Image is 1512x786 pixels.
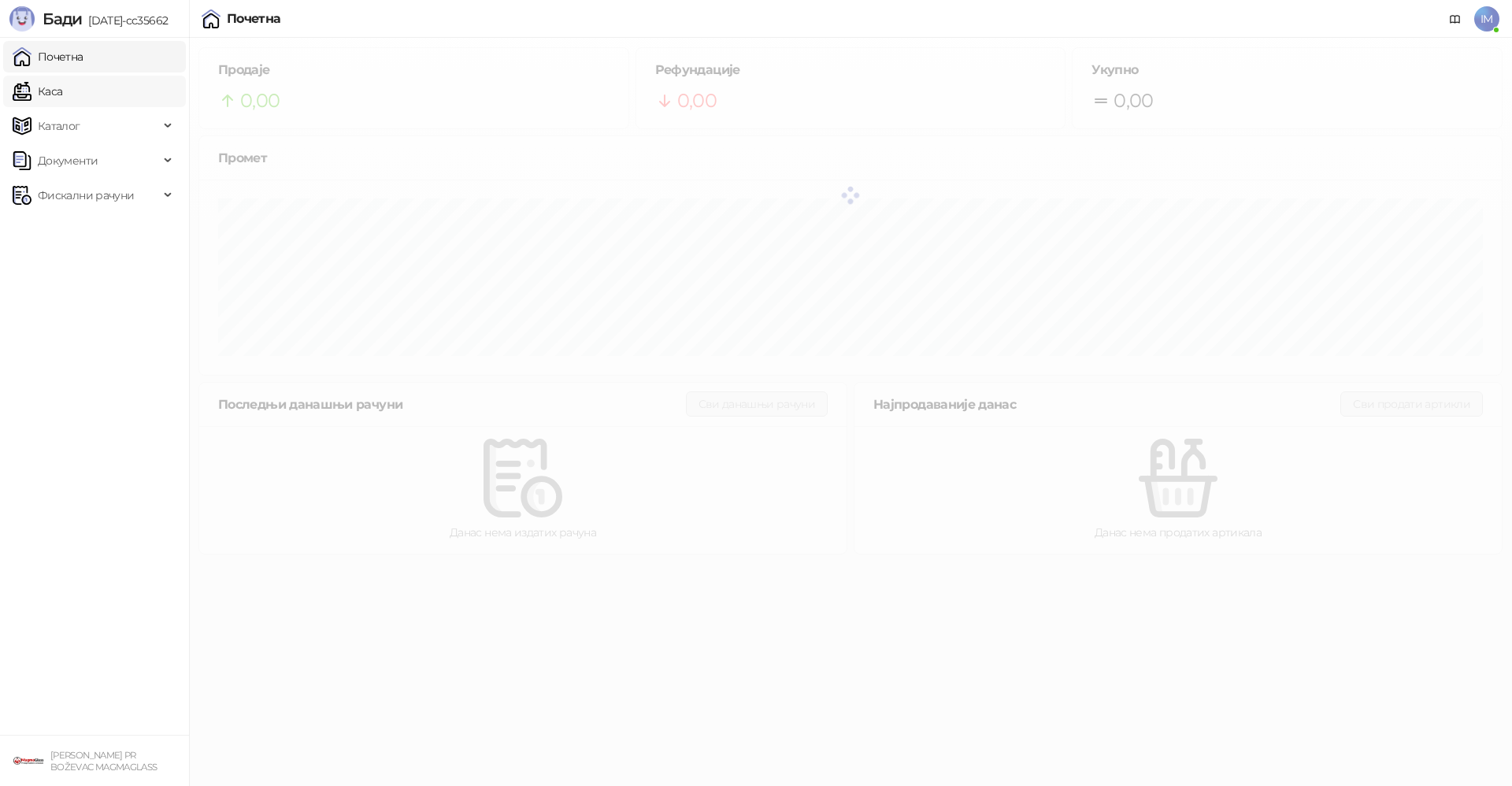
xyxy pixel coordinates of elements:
[43,9,82,28] span: Бади
[13,76,62,107] a: Каса
[38,110,80,142] span: Каталог
[1443,6,1468,32] a: Документација
[227,13,281,25] div: Почетна
[38,145,98,176] span: Документи
[38,180,134,211] span: Фискални рачуни
[13,745,44,777] img: 64x64-companyLogo-1893ffd3-f8d7-40ed-872e-741d608dc9d9.png
[50,750,157,773] small: [PERSON_NAME] PR BOŽEVAC MAGMAGLASS
[9,6,35,32] img: Logo
[82,13,168,28] span: [DATE]-cc35662
[13,41,83,72] a: Почетна
[1474,6,1499,32] span: IM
